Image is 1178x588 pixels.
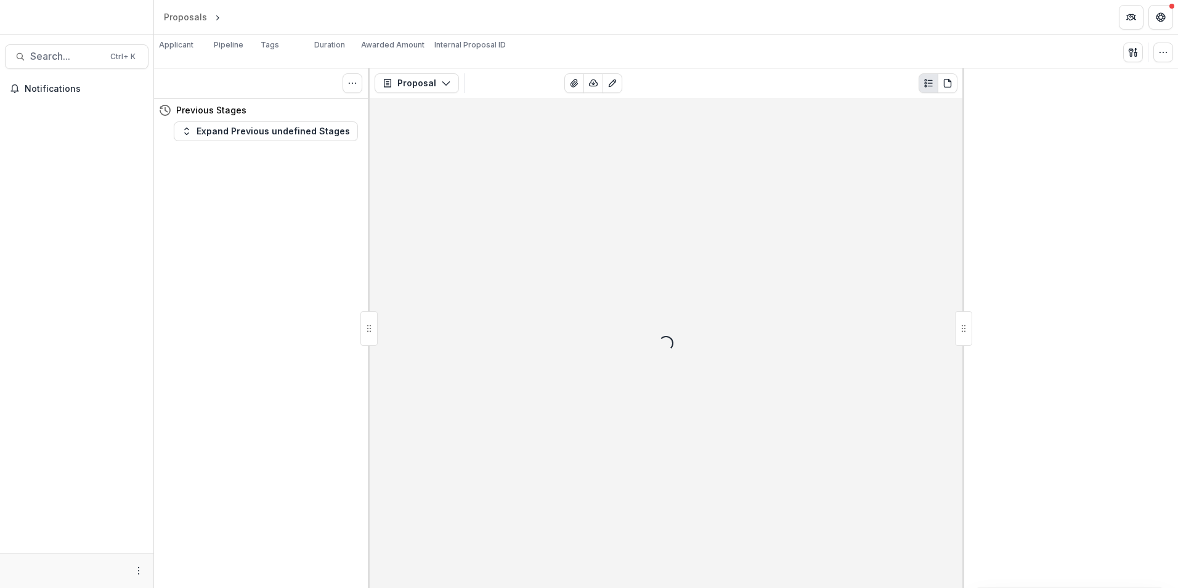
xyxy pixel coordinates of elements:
[214,39,243,51] p: Pipeline
[25,84,144,94] span: Notifications
[108,50,138,63] div: Ctrl + K
[5,44,148,69] button: Search...
[5,79,148,99] button: Notifications
[261,39,279,51] p: Tags
[131,563,146,578] button: More
[159,39,193,51] p: Applicant
[159,8,212,26] a: Proposals
[1148,5,1173,30] button: Get Help
[603,73,622,93] button: Edit as form
[343,73,362,93] button: Toggle View Cancelled Tasks
[30,51,103,62] span: Search...
[361,39,424,51] p: Awarded Amount
[159,8,275,26] nav: breadcrumb
[938,73,957,93] button: PDF view
[434,39,506,51] p: Internal Proposal ID
[314,39,345,51] p: Duration
[564,73,584,93] button: View Attached Files
[919,73,938,93] button: Plaintext view
[174,121,358,141] button: Expand Previous undefined Stages
[375,73,459,93] button: Proposal
[176,104,246,116] h4: Previous Stages
[1119,5,1143,30] button: Partners
[164,10,207,23] div: Proposals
